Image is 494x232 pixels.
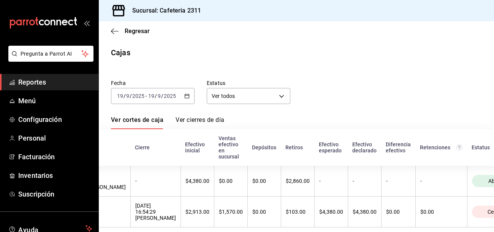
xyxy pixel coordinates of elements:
[386,209,411,215] div: $0.00
[353,178,377,184] div: -
[420,144,462,150] div: Retenciones
[135,203,176,221] div: [DATE] 16:54:29 [PERSON_NAME]
[163,93,176,99] input: ----
[135,178,176,184] div: -
[125,27,150,35] span: Regresar
[18,77,92,87] span: Reportes
[18,96,92,106] span: Menú
[353,209,377,215] div: $4,380.00
[185,178,209,184] div: $4,380.00
[111,47,130,58] div: Cajas
[117,93,123,99] input: --
[8,46,93,62] button: Pregunta a Parrot AI
[285,144,310,150] div: Retiros
[219,178,243,184] div: $0.00
[185,209,209,215] div: $2,913.00
[420,209,462,215] div: $0.00
[319,141,343,154] div: Efectivo esperado
[161,93,163,99] span: /
[252,178,276,184] div: $0.00
[148,93,155,99] input: --
[286,178,310,184] div: $2,860.00
[21,50,82,58] span: Pregunta a Parrot AI
[456,144,462,150] svg: Total de retenciones de propinas registradas
[386,178,411,184] div: -
[155,93,157,99] span: /
[352,141,377,154] div: Efectivo declarado
[219,209,243,215] div: $1,570.00
[18,189,92,199] span: Suscripción
[286,209,310,215] div: $103.00
[218,135,243,160] div: Ventas efectivo en sucursal
[111,80,195,86] label: Fecha
[146,93,147,99] span: -
[126,6,201,15] h3: Sucursal: Cafeteria 2311
[111,27,150,35] button: Regresar
[157,93,161,99] input: --
[207,88,290,104] div: Ver todos
[84,20,90,26] button: open_drawer_menu
[176,116,224,129] a: Ver cierres de día
[135,144,176,150] div: Cierre
[207,80,290,86] label: Estatus
[111,116,224,129] div: navigation tabs
[5,55,93,63] a: Pregunta a Parrot AI
[18,133,92,143] span: Personal
[18,170,92,181] span: Inventarios
[386,141,411,154] div: Diferencia efectivo
[126,93,130,99] input: --
[319,178,343,184] div: -
[185,141,209,154] div: Efectivo inicial
[252,144,276,150] div: Depósitos
[420,178,462,184] div: -
[111,116,163,129] a: Ver cortes de caja
[132,93,145,99] input: ----
[18,114,92,125] span: Configuración
[319,209,343,215] div: $4,380.00
[18,152,92,162] span: Facturación
[130,93,132,99] span: /
[252,209,276,215] div: $0.00
[123,93,126,99] span: /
